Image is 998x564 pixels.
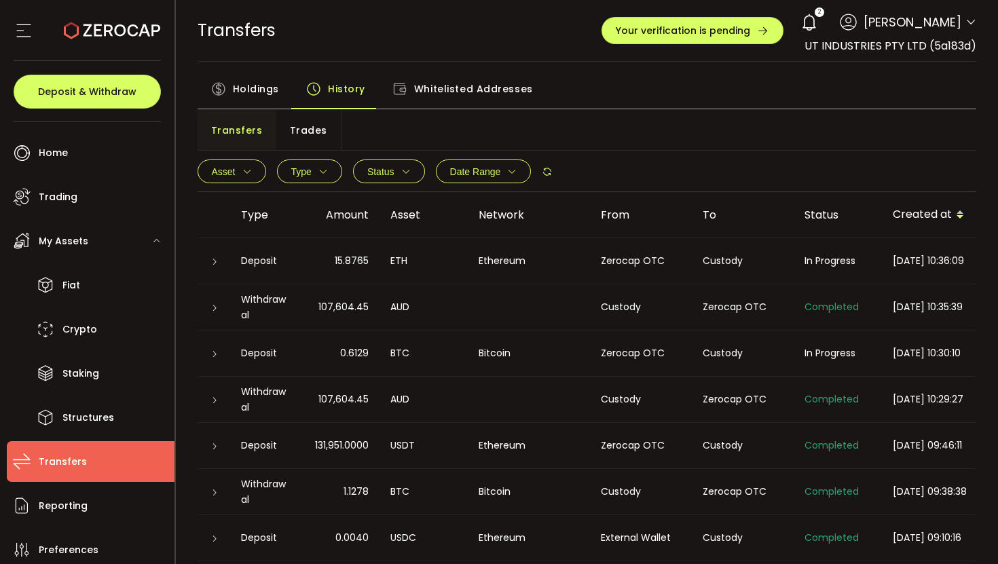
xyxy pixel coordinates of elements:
span: 131,951.0000 [315,438,369,453]
div: Zerocap OTC [692,392,794,407]
span: Completed [805,485,859,498]
span: Holdings [233,75,279,102]
span: Completed [805,392,859,406]
div: Amount [298,207,380,223]
div: Zerocap OTC [692,299,794,315]
div: BTC [380,484,468,500]
div: Ethereum [468,253,590,269]
div: Deposit [230,253,298,269]
div: From [590,207,692,223]
div: Withdrawal [230,384,298,415]
span: [DATE] 10:35:39 [893,300,963,314]
button: Asset [198,159,266,183]
div: Custody [692,345,794,361]
span: My Assets [39,231,88,251]
div: Network [468,207,590,223]
span: In Progress [805,254,855,267]
span: Date Range [450,166,501,177]
div: AUD [380,299,468,315]
div: USDC [380,530,468,546]
div: BTC [380,345,468,361]
div: Deposit [230,530,298,546]
span: Home [39,143,68,163]
span: [DATE] 10:29:27 [893,392,963,406]
span: Crypto [62,320,97,339]
div: Ethereum [468,438,590,453]
span: Whitelisted Addresses [414,75,533,102]
span: [PERSON_NAME] [864,13,961,31]
div: Custody [590,299,692,315]
span: Structures [62,408,114,428]
div: Custody [692,530,794,546]
span: 107,604.45 [318,299,369,315]
div: Status [794,207,882,223]
div: Withdrawal [230,292,298,323]
div: Deposit [230,438,298,453]
div: Zerocap OTC [590,253,692,269]
span: Transfers [198,18,276,42]
span: Staking [62,364,99,383]
span: Completed [805,531,859,544]
span: UT INDUSTRIES PTY LTD (5a183d) [805,38,976,54]
div: Asset [380,207,468,223]
span: Transfers [39,452,87,472]
button: Type [277,159,342,183]
span: Asset [212,166,236,177]
span: In Progress [805,346,855,360]
button: Date Range [436,159,532,183]
button: Deposit & Withdraw [14,75,161,109]
div: AUD [380,392,468,407]
span: [DATE] 10:36:09 [893,254,964,267]
div: Chat-Widget [836,417,998,564]
span: Completed [805,438,859,452]
span: Fiat [62,276,80,295]
span: Transfers [211,117,263,144]
div: ETH [380,253,468,269]
div: Custody [590,392,692,407]
div: Zerocap OTC [590,345,692,361]
iframe: Chat Widget [836,417,998,564]
span: History [328,75,365,102]
span: 1.1278 [344,484,369,500]
button: Your verification is pending [602,17,783,44]
div: Withdrawal [230,476,298,508]
div: To [692,207,794,223]
div: Bitcoin [468,484,590,500]
span: 107,604.45 [318,392,369,407]
span: Deposit & Withdraw [38,87,136,96]
span: 0.0040 [335,530,369,546]
div: USDT [380,438,468,453]
span: Type [291,166,312,177]
span: Completed [805,300,859,314]
div: Zerocap OTC [692,484,794,500]
button: Status [353,159,425,183]
div: Type [230,207,298,223]
span: Reporting [39,496,88,516]
div: Zerocap OTC [590,438,692,453]
span: Trading [39,187,77,207]
div: External Wallet [590,530,692,546]
div: Custody [692,253,794,269]
div: Bitcoin [468,345,590,361]
span: Status [367,166,394,177]
div: Custody [590,484,692,500]
span: 2 [818,7,821,17]
span: Your verification is pending [616,26,750,35]
span: 0.6129 [340,345,369,361]
div: Ethereum [468,530,590,546]
div: Deposit [230,345,298,361]
div: Custody [692,438,794,453]
span: 15.8765 [335,253,369,269]
span: Preferences [39,540,98,560]
span: [DATE] 10:30:10 [893,346,961,360]
span: Trades [290,117,327,144]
